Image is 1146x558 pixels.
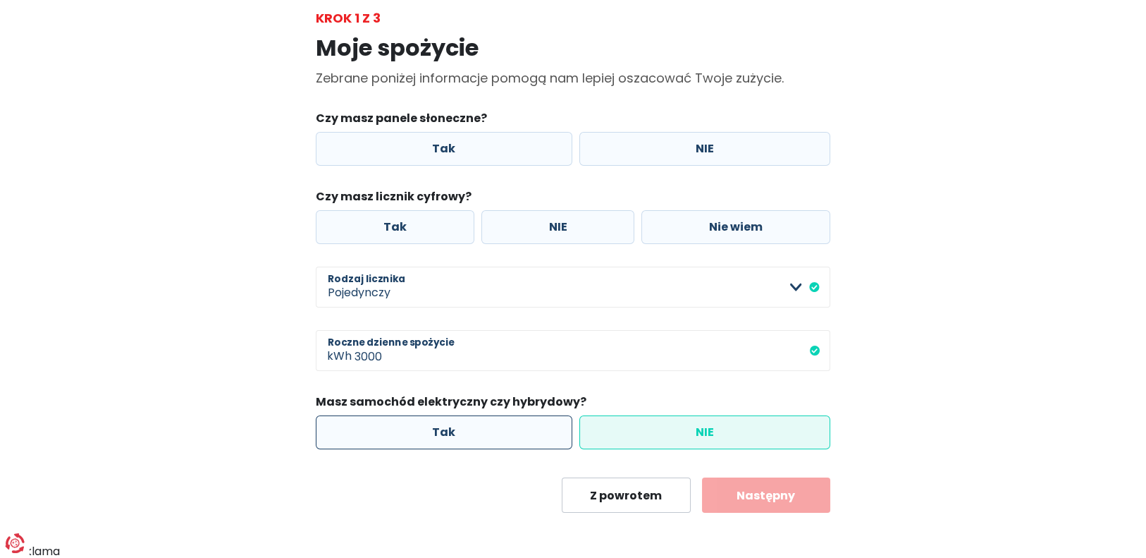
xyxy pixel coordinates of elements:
[549,219,567,235] font: NIE
[316,188,472,205] font: Czy masz licznik cyfrowy?
[696,424,714,440] font: NIE
[432,424,455,440] font: Tak
[702,478,831,513] button: Następny
[383,219,407,235] font: Tak
[737,487,795,504] font: Następny
[696,140,714,157] font: NIE
[316,32,479,63] font: Moje spożycie
[316,9,381,27] font: Krok 1 z 3
[562,478,691,513] button: Z powrotem
[316,110,487,126] font: Czy masz panele słoneczne?
[709,219,763,235] font: Nie wiem
[590,487,662,504] font: Z powrotem
[316,69,784,87] font: Zebrane poniżej informacje pomogą nam lepiej oszacować Twoje zużycie.
[316,394,586,410] font: Masz samochód elektryczny czy hybrydowy?
[327,348,352,364] font: kWh
[432,140,455,157] font: Tak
